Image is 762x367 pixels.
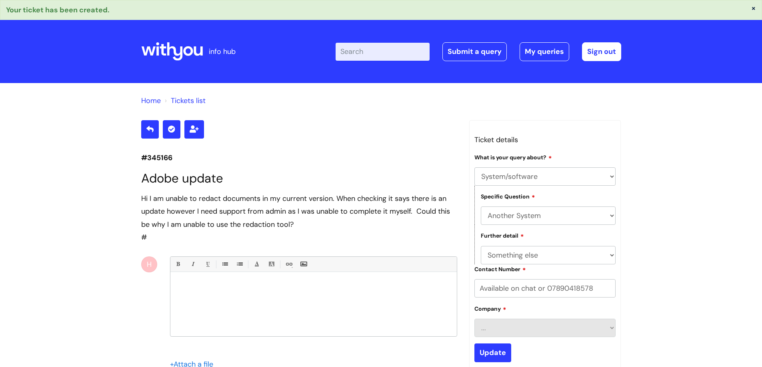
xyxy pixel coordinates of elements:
[171,96,206,105] a: Tickets list
[141,192,457,231] div: Hi I am unable to redact documents in my current version. When checking it says there is an updat...
[141,96,161,105] a: Home
[266,259,276,269] a: Back Color
[336,43,430,60] input: Search
[188,259,198,269] a: Italic (Ctrl-I)
[474,133,616,146] h3: Ticket details
[582,42,621,61] a: Sign out
[298,259,308,269] a: Insert Image...
[141,256,157,272] div: H
[481,192,535,200] label: Specific Question
[141,94,161,107] li: Solution home
[252,259,262,269] a: Font Color
[442,42,507,61] a: Submit a query
[234,259,244,269] a: 1. Ordered List (Ctrl-Shift-8)
[284,259,294,269] a: Link
[474,343,511,362] input: Update
[474,153,552,161] label: What is your query about?
[481,231,524,239] label: Further detail
[474,265,526,273] label: Contact Number
[173,259,183,269] a: Bold (Ctrl-B)
[141,171,457,186] h1: Adobe update
[474,304,506,312] label: Company
[209,45,236,58] p: info hub
[336,42,621,61] div: | -
[202,259,212,269] a: Underline(Ctrl-U)
[163,94,206,107] li: Tickets list
[751,4,756,12] button: ×
[520,42,569,61] a: My queries
[220,259,230,269] a: • Unordered List (Ctrl-Shift-7)
[141,192,457,244] div: #
[141,151,457,164] p: #345166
